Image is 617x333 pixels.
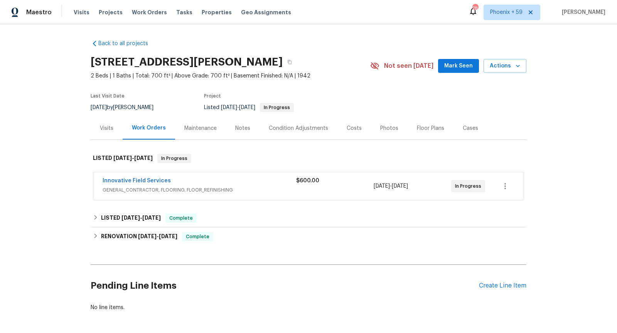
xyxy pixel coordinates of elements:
span: Last Visit Date [91,94,125,98]
span: [DATE] [159,234,177,239]
span: Maestro [26,8,52,16]
span: - [374,182,408,190]
a: Innovative Field Services [103,178,171,183]
span: [DATE] [142,215,161,220]
button: Mark Seen [438,59,479,73]
span: Mark Seen [444,61,473,71]
div: Visits [100,124,113,132]
span: Complete [166,214,196,222]
div: by [PERSON_NAME] [91,103,163,112]
span: [DATE] [113,155,132,161]
h6: LISTED [93,154,153,163]
div: Cases [463,124,478,132]
span: [DATE] [374,183,390,189]
div: Notes [235,124,250,132]
div: 784 [472,5,478,12]
span: Phoenix + 59 [490,8,523,16]
div: LISTED [DATE]-[DATE]Complete [91,209,526,227]
div: Work Orders [132,124,166,132]
button: Copy Address [283,55,297,69]
span: Visits [74,8,89,16]
div: Maintenance [184,124,217,132]
button: Actions [484,59,526,73]
span: Complete [183,233,212,240]
span: - [121,215,161,220]
span: 2 Beds | 1 Baths | Total: 700 ft² | Above Grade: 700 ft² | Basement Finished: N/A | 1942 [91,72,370,80]
span: [DATE] [392,183,408,189]
h2: Pending Line Items [91,268,479,304]
span: $600.00 [296,178,319,183]
span: Properties [202,8,232,16]
span: [DATE] [121,215,140,220]
span: Geo Assignments [241,8,291,16]
span: Tasks [176,10,192,15]
span: GENERAL_CONTRACTOR, FLOORING, FLOOR_REFINISHING [103,186,296,194]
div: LISTED [DATE]-[DATE]In Progress [91,146,526,171]
span: - [113,155,153,161]
span: [DATE] [134,155,153,161]
span: In Progress [261,105,293,110]
div: Photos [380,124,398,132]
span: [PERSON_NAME] [559,8,605,16]
span: In Progress [455,182,484,190]
span: Listed [204,105,294,110]
div: Costs [347,124,362,132]
span: Project [204,94,221,98]
span: - [138,234,177,239]
div: Floor Plans [417,124,444,132]
div: RENOVATION [DATE]-[DATE]Complete [91,227,526,246]
div: Create Line Item [479,282,526,289]
span: - [221,105,255,110]
span: Not seen [DATE] [384,62,433,70]
span: [DATE] [239,105,255,110]
span: [DATE] [91,105,107,110]
a: Back to all projects [91,40,165,47]
span: [DATE] [221,105,237,110]
span: Actions [490,61,520,71]
span: In Progress [158,155,190,162]
div: Condition Adjustments [269,124,328,132]
h2: [STREET_ADDRESS][PERSON_NAME] [91,58,283,66]
span: [DATE] [138,234,157,239]
span: Work Orders [132,8,167,16]
div: No line items. [91,304,526,311]
h6: RENOVATION [101,232,177,241]
span: Projects [99,8,123,16]
h6: LISTED [101,214,161,223]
